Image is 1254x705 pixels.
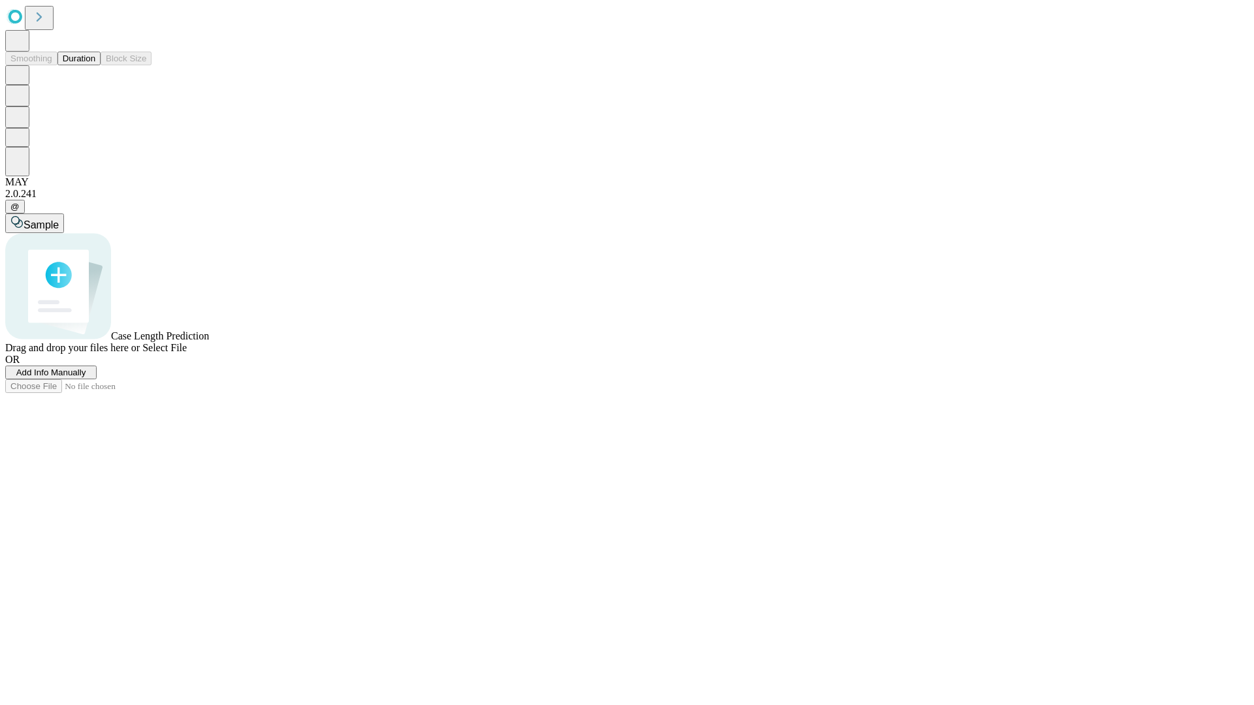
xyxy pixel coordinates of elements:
[5,366,97,379] button: Add Info Manually
[5,200,25,213] button: @
[5,188,1249,200] div: 2.0.241
[5,176,1249,188] div: MAY
[5,342,140,353] span: Drag and drop your files here or
[57,52,101,65] button: Duration
[5,354,20,365] span: OR
[5,52,57,65] button: Smoothing
[16,368,86,377] span: Add Info Manually
[111,330,209,341] span: Case Length Prediction
[142,342,187,353] span: Select File
[10,202,20,211] span: @
[24,219,59,230] span: Sample
[5,213,64,233] button: Sample
[101,52,152,65] button: Block Size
